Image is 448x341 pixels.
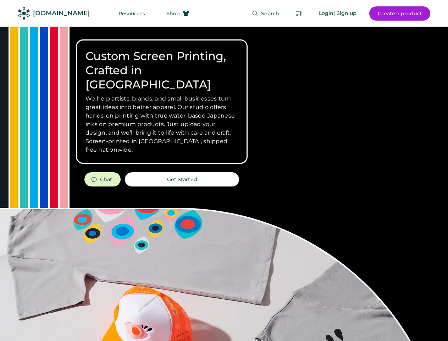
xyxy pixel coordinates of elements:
[292,6,306,21] button: Retrieve an order
[110,6,154,21] button: Resources
[85,94,238,154] h3: We help artists, brands, and small businesses turn great ideas into better apparel. Our studio of...
[333,10,356,17] div: | Sign up
[319,10,334,17] div: Login
[84,172,121,186] button: Chat
[33,9,90,18] div: [DOMAIN_NAME]
[125,172,239,186] button: Get Started
[243,6,288,21] button: Search
[18,7,30,20] img: Rendered Logo - Screens
[369,6,430,21] button: Create a product
[166,11,180,16] span: Shop
[158,6,198,21] button: Shop
[261,11,279,16] span: Search
[85,49,238,92] h1: Custom Screen Printing, Crafted in [GEOGRAPHIC_DATA]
